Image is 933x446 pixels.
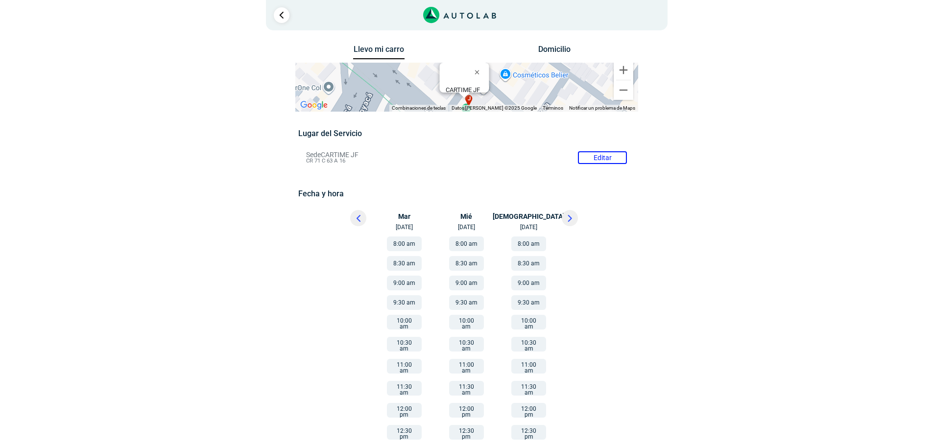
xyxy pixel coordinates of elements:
[511,236,546,251] button: 8:00 am
[449,381,484,396] button: 11:30 am
[449,425,484,440] button: 12:30 pm
[449,276,484,290] button: 9:00 am
[387,359,422,374] button: 11:00 am
[614,80,633,100] button: Reducir
[614,60,633,80] button: Ampliar
[423,10,496,19] a: Link al sitio de autolab
[543,105,563,111] a: Términos
[445,86,489,101] div: CR 71 C 63 A 16
[467,60,491,84] button: Cerrar
[449,256,484,271] button: 8:30 am
[449,403,484,418] button: 12:00 pm
[298,129,635,138] h5: Lugar del Servicio
[449,337,484,352] button: 10:30 am
[511,337,546,352] button: 10:30 am
[511,315,546,329] button: 10:00 am
[387,425,422,440] button: 12:30 pm
[511,359,546,374] button: 11:00 am
[387,381,422,396] button: 11:30 am
[511,425,546,440] button: 12:30 pm
[387,315,422,329] button: 10:00 am
[511,276,546,290] button: 9:00 am
[387,236,422,251] button: 8:00 am
[353,45,405,60] button: Llevo mi carro
[528,45,580,59] button: Domicilio
[569,105,635,111] a: Notificar un problema de Maps
[445,86,479,94] b: CARTIME JF
[511,403,546,418] button: 12:00 pm
[392,105,446,112] button: Combinaciones de teclas
[387,403,422,418] button: 12:00 pm
[298,99,330,112] img: Google
[511,256,546,271] button: 8:30 am
[298,189,635,198] h5: Fecha y hora
[449,315,484,329] button: 10:00 am
[387,337,422,352] button: 10:30 am
[511,381,546,396] button: 11:30 am
[467,95,470,103] span: j
[449,295,484,310] button: 9:30 am
[387,256,422,271] button: 8:30 am
[449,359,484,374] button: 11:00 am
[274,7,289,23] a: Ir al paso anterior
[298,99,330,112] a: Abre esta zona en Google Maps (se abre en una nueva ventana)
[511,295,546,310] button: 9:30 am
[387,276,422,290] button: 9:00 am
[452,105,537,111] span: Datos [PERSON_NAME] ©2025 Google
[449,236,484,251] button: 8:00 am
[387,295,422,310] button: 9:30 am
